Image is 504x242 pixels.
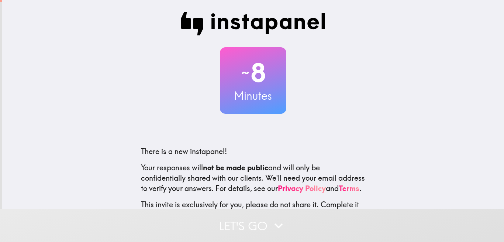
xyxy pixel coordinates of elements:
p: This invite is exclusively for you, please do not share it. Complete it soon because spots are li... [141,200,365,220]
span: ~ [240,62,251,84]
a: Privacy Policy [278,184,326,193]
h3: Minutes [220,88,286,103]
span: There is a new instapanel! [141,147,227,156]
b: not be made public [203,163,268,172]
p: Your responses will and will only be confidentially shared with our clients. We'll need your emai... [141,163,365,194]
img: Instapanel [181,12,325,35]
h2: 8 [220,58,286,88]
a: Terms [339,184,359,193]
